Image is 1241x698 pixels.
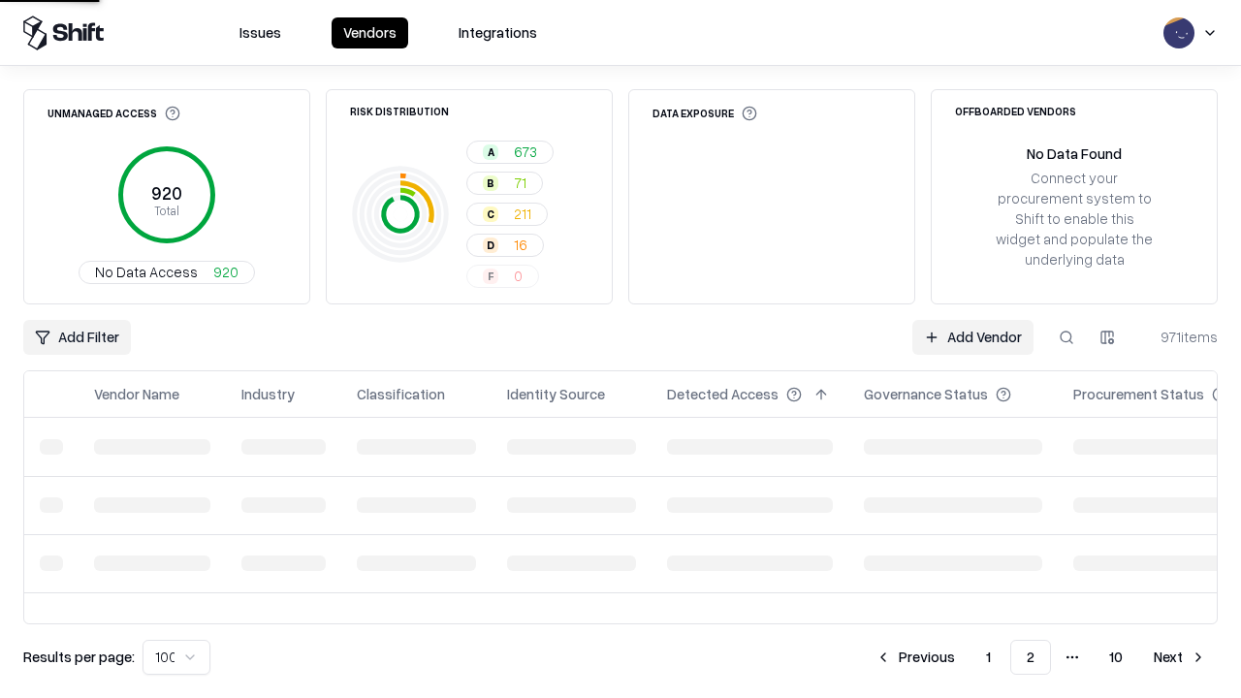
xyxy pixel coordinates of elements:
[466,172,543,195] button: B71
[1094,640,1138,675] button: 10
[507,384,605,404] div: Identity Source
[514,235,527,255] span: 16
[483,175,498,191] div: B
[667,384,779,404] div: Detected Access
[151,182,182,204] tspan: 920
[228,17,293,48] button: Issues
[48,106,180,121] div: Unmanaged Access
[994,168,1155,270] div: Connect your procurement system to Shift to enable this widget and populate the underlying data
[1027,143,1122,164] div: No Data Found
[483,238,498,253] div: D
[864,640,1218,675] nav: pagination
[213,262,239,282] span: 920
[466,203,548,226] button: C211
[955,106,1076,116] div: Offboarded Vendors
[466,141,554,164] button: A673
[652,106,757,121] div: Data Exposure
[466,234,544,257] button: D16
[971,640,1006,675] button: 1
[864,384,988,404] div: Governance Status
[514,142,537,162] span: 673
[154,203,179,218] tspan: Total
[514,204,531,224] span: 211
[447,17,549,48] button: Integrations
[1010,640,1051,675] button: 2
[357,384,445,404] div: Classification
[23,320,131,355] button: Add Filter
[483,206,498,222] div: C
[483,144,498,160] div: A
[241,384,295,404] div: Industry
[912,320,1034,355] a: Add Vendor
[1140,327,1218,347] div: 971 items
[350,106,449,116] div: Risk Distribution
[332,17,408,48] button: Vendors
[1142,640,1218,675] button: Next
[79,261,255,284] button: No Data Access920
[514,173,526,193] span: 71
[864,640,967,675] button: Previous
[95,262,198,282] span: No Data Access
[94,384,179,404] div: Vendor Name
[23,647,135,667] p: Results per page:
[1073,384,1204,404] div: Procurement Status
